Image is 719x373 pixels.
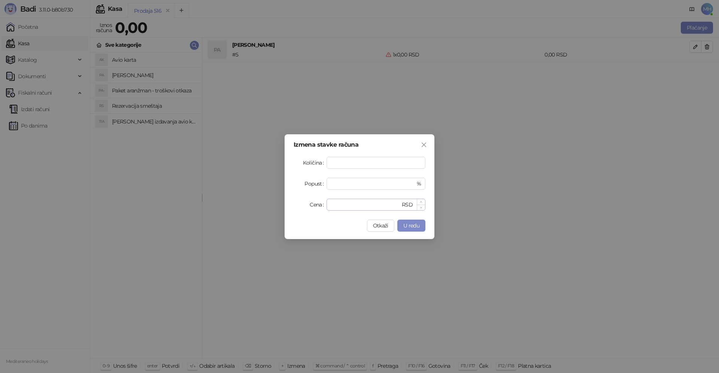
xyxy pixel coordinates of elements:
span: close [421,142,427,148]
label: Popust [304,178,327,190]
input: Popust [331,178,415,189]
span: down [420,206,422,209]
label: Cena [310,199,327,211]
span: Zatvori [418,142,430,148]
button: Otkaži [367,220,394,232]
span: Decrease Value [417,205,425,210]
div: Izmena stavke računa [294,142,425,148]
span: Increase Value [417,199,425,205]
input: Količina [327,157,425,168]
span: U redu [403,222,419,229]
input: Cena [331,199,400,210]
span: up [420,201,422,203]
label: Količina [303,157,327,169]
span: Otkaži [373,222,388,229]
button: Close [418,139,430,151]
button: U redu [397,220,425,232]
